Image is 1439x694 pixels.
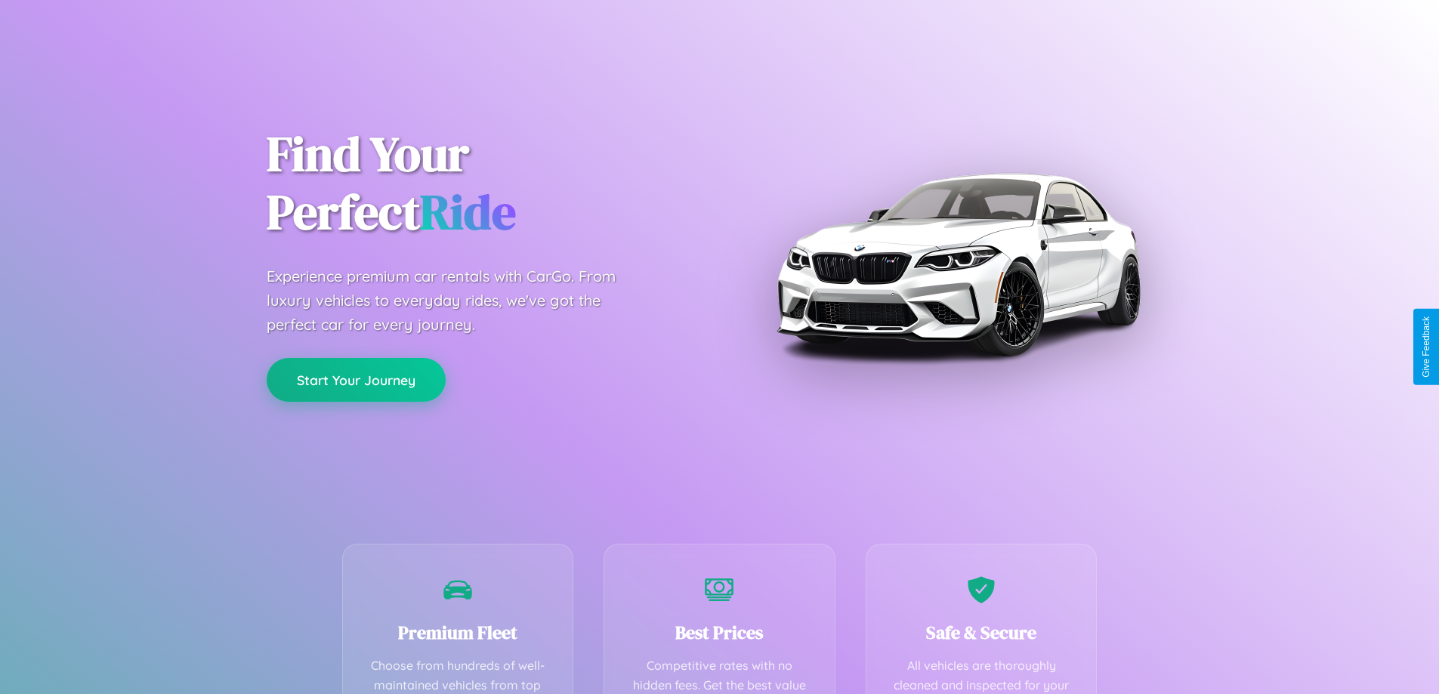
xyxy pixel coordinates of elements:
button: Start Your Journey [267,358,446,402]
h1: Find Your Perfect [267,125,697,242]
div: Give Feedback [1421,316,1431,378]
h3: Safe & Secure [889,620,1074,645]
span: Ride [420,179,516,245]
h3: Premium Fleet [366,620,551,645]
h3: Best Prices [627,620,812,645]
p: Experience premium car rentals with CarGo. From luxury vehicles to everyday rides, we've got the ... [267,264,644,337]
img: Premium BMW car rental vehicle [769,76,1147,453]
